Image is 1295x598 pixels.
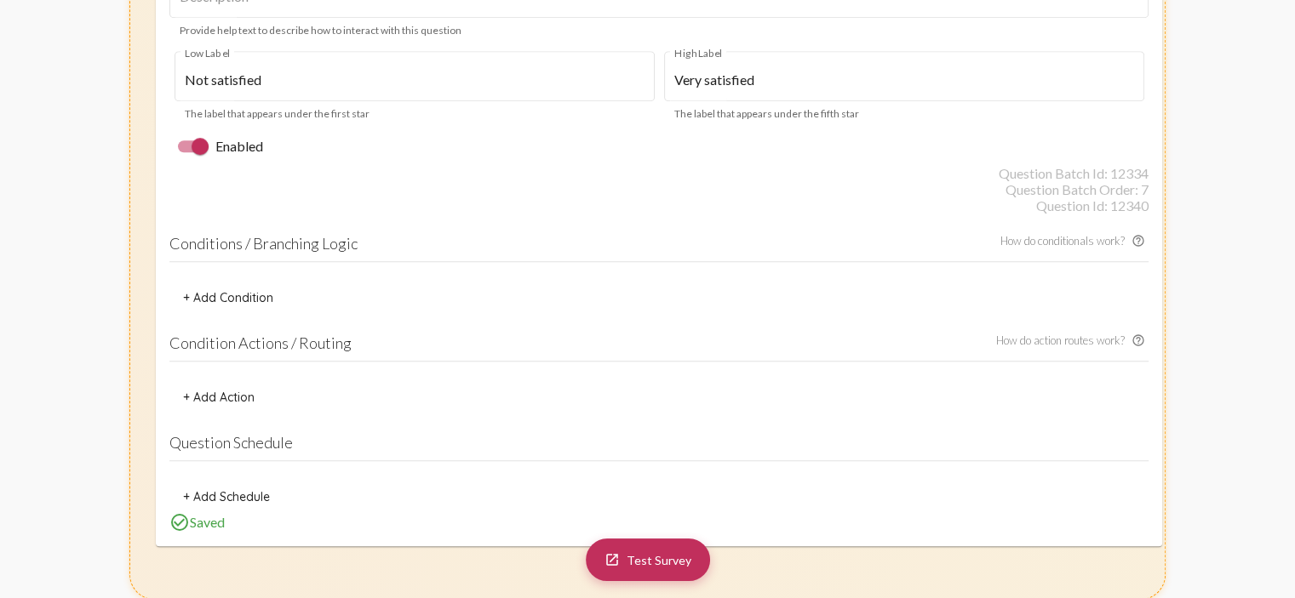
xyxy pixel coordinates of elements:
[1132,333,1149,350] mat-icon: help_outline
[169,234,1149,262] h4: Conditions / Branching Logic
[185,108,370,120] mat-hint: The label that appears under the first star
[169,512,1149,533] div: Saved
[169,333,1149,362] h4: Condition Actions / Routing
[169,481,284,512] button: + Add Schedule
[169,382,268,413] button: + Add Action
[627,553,691,567] span: Test Survey
[605,552,620,567] mat-icon: launch
[169,433,1149,461] h4: Question Schedule
[586,538,710,581] a: Test Survey
[674,108,859,120] mat-hint: The label that appears under the fifth star
[185,72,645,88] input: Low Label
[169,181,1149,197] div: Question Batch Order: 7
[169,282,287,313] button: + Add Condition
[996,333,1149,350] span: Action routing help
[215,136,263,157] span: Enabled
[674,72,1134,88] input: High Label
[1000,234,1149,251] span: How do conditionals work?
[1132,234,1149,251] mat-icon: Conditional help
[183,390,255,405] span: + Add Action
[169,512,190,533] mat-icon: check_circle_outline
[169,165,1149,181] div: Question Batch Id: 12334
[183,290,273,305] span: + Add Condition
[180,25,461,37] mat-hint: Provide help text to describe how to interact with this question
[169,197,1149,214] div: Question Id: 12340
[183,489,270,504] span: + Add Schedule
